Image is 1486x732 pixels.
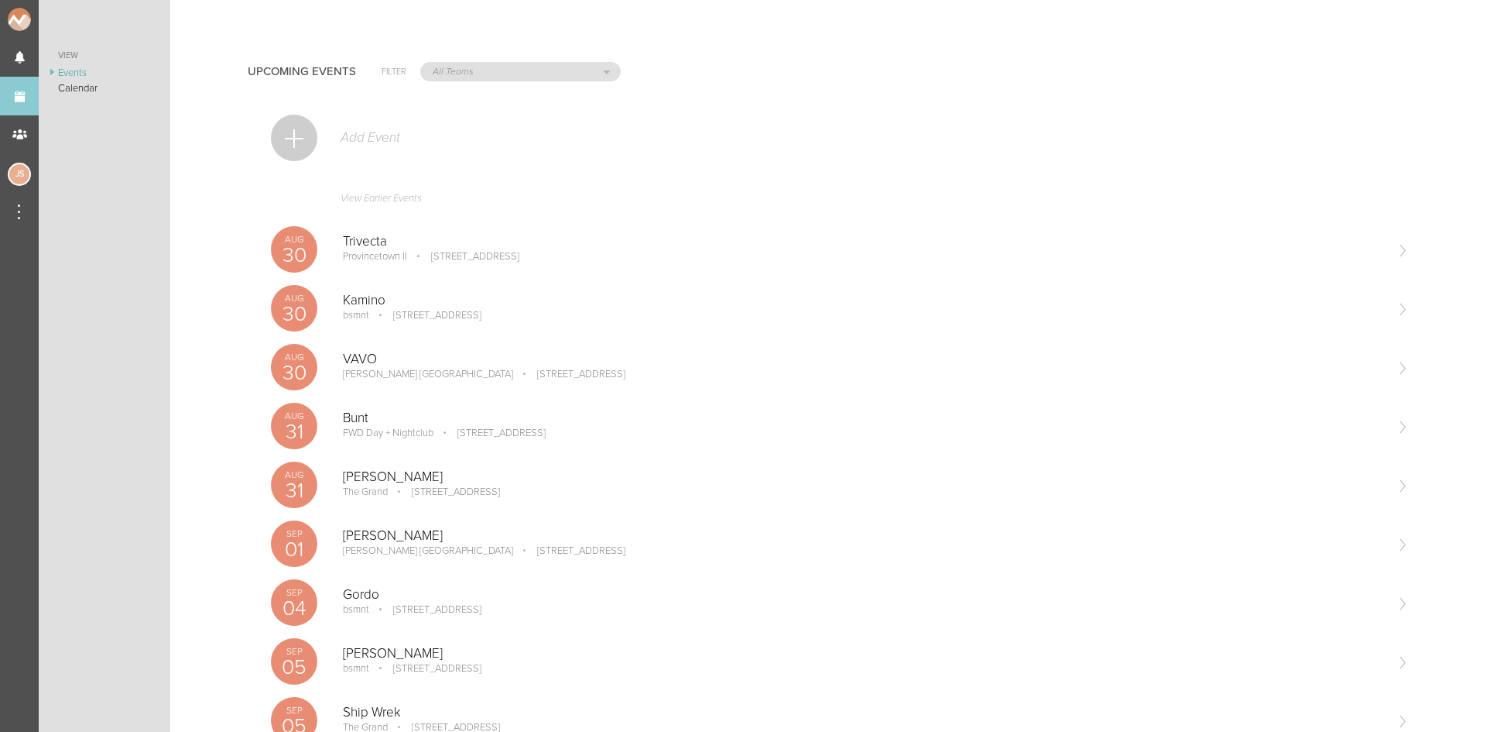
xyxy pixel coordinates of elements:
[271,363,317,383] p: 30
[271,235,317,244] p: Aug
[343,234,1384,249] p: Trivecta
[8,8,95,31] img: NOMAD
[371,662,481,675] p: [STREET_ADDRESS]
[343,293,1384,308] p: Kamino
[271,470,317,479] p: Aug
[271,304,317,325] p: 30
[271,411,317,421] p: Aug
[271,529,317,538] p: Sep
[343,545,513,557] p: [PERSON_NAME] [GEOGRAPHIC_DATA]
[271,647,317,656] p: Sep
[382,65,406,78] h6: Filter
[343,411,1384,426] p: Bunt
[271,706,317,715] p: Sep
[39,81,170,96] a: Calendar
[339,130,400,146] p: Add Event
[271,657,317,678] p: 05
[343,486,388,498] p: The Grand
[343,352,1384,367] p: VAVO
[271,352,317,362] p: Aug
[371,603,481,616] p: [STREET_ADDRESS]
[409,250,519,263] p: [STREET_ADDRESS]
[343,528,1384,544] p: [PERSON_NAME]
[39,65,170,81] a: Events
[343,250,407,263] p: Provincetown II
[343,427,433,439] p: FWD Day + Nightclub
[515,545,625,557] p: [STREET_ADDRESS]
[436,427,546,439] p: [STREET_ADDRESS]
[8,163,31,186] div: Jessica Smith
[343,587,1384,603] p: Gordo
[271,184,1409,220] a: View Earlier Events
[271,598,317,619] p: 04
[271,294,317,303] p: Aug
[343,368,513,380] p: [PERSON_NAME] [GEOGRAPHIC_DATA]
[248,65,356,78] h4: Upcoming Events
[343,646,1384,662] p: [PERSON_NAME]
[271,421,317,442] p: 31
[271,245,317,266] p: 30
[371,309,481,321] p: [STREET_ADDRESS]
[343,469,1384,485] p: [PERSON_NAME]
[343,603,369,616] p: bsmnt
[271,480,317,501] p: 31
[271,588,317,597] p: Sep
[343,662,369,675] p: bsmnt
[390,486,500,498] p: [STREET_ADDRESS]
[271,539,317,560] p: 01
[343,705,1384,720] p: Ship Wrek
[343,309,369,321] p: bsmnt
[515,368,625,380] p: [STREET_ADDRESS]
[39,46,170,65] a: View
